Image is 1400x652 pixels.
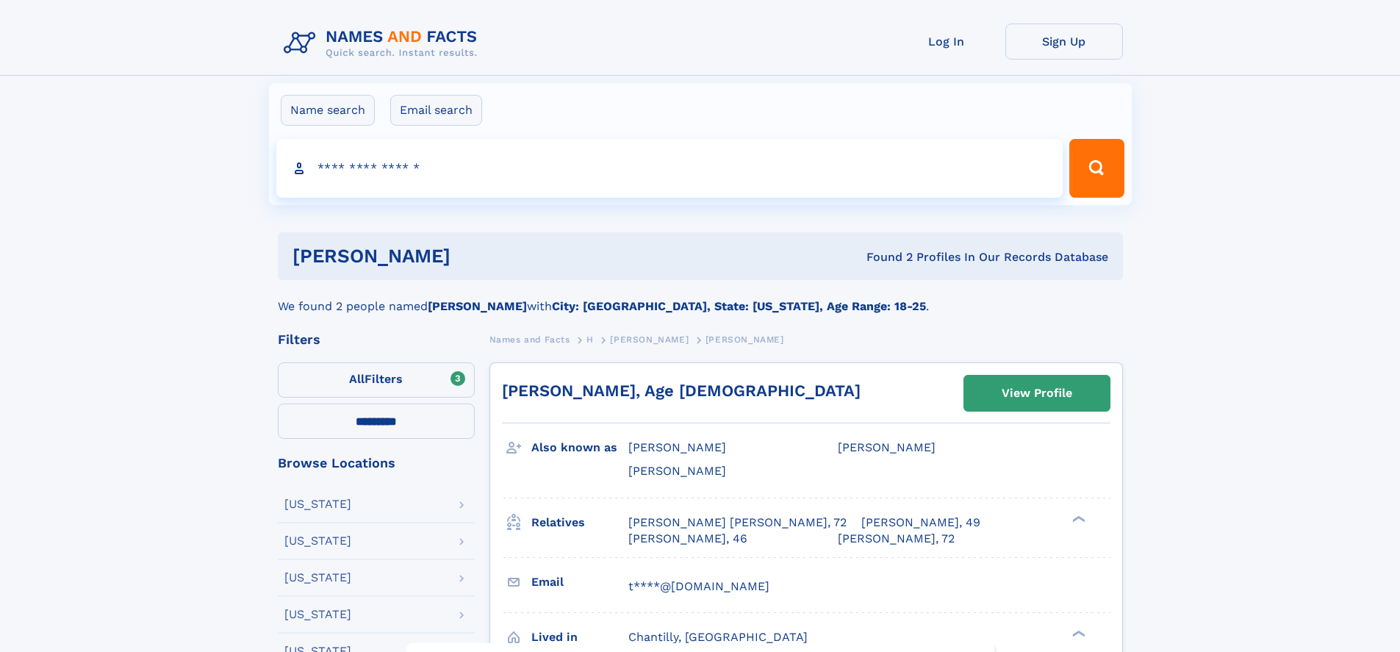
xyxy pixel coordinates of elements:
div: Filters [278,333,475,346]
a: View Profile [964,376,1110,411]
a: [PERSON_NAME] [610,330,689,348]
div: [US_STATE] [284,609,351,620]
div: [US_STATE] [284,572,351,584]
span: [PERSON_NAME] [706,334,784,345]
div: Found 2 Profiles In Our Records Database [658,249,1108,265]
a: [PERSON_NAME] [PERSON_NAME], 72 [628,515,847,531]
div: View Profile [1002,376,1072,410]
span: [PERSON_NAME] [838,440,936,454]
a: H [586,330,594,348]
h1: [PERSON_NAME] [292,247,658,265]
img: Logo Names and Facts [278,24,489,63]
div: Browse Locations [278,456,475,470]
span: Chantilly, [GEOGRAPHIC_DATA] [628,630,808,644]
label: Email search [390,95,482,126]
h3: Email [531,570,628,595]
input: search input [276,139,1063,198]
div: [US_STATE] [284,498,351,510]
span: [PERSON_NAME] [628,440,726,454]
b: [PERSON_NAME] [428,299,527,313]
h3: Relatives [531,510,628,535]
div: ❯ [1069,514,1086,523]
button: Search Button [1069,139,1124,198]
a: Sign Up [1005,24,1123,60]
label: Name search [281,95,375,126]
h3: Also known as [531,435,628,460]
a: [PERSON_NAME], 46 [628,531,747,547]
b: City: [GEOGRAPHIC_DATA], State: [US_STATE], Age Range: 18-25 [552,299,926,313]
span: All [349,372,365,386]
span: [PERSON_NAME] [610,334,689,345]
label: Filters [278,362,475,398]
h3: Lived in [531,625,628,650]
span: [PERSON_NAME] [628,464,726,478]
div: ❯ [1069,628,1086,638]
span: H [586,334,594,345]
div: We found 2 people named with . [278,280,1123,315]
a: Names and Facts [489,330,570,348]
a: [PERSON_NAME], 72 [838,531,955,547]
a: [PERSON_NAME], Age [DEMOGRAPHIC_DATA] [502,381,861,400]
a: [PERSON_NAME], 49 [861,515,980,531]
a: Log In [888,24,1005,60]
div: [US_STATE] [284,535,351,547]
